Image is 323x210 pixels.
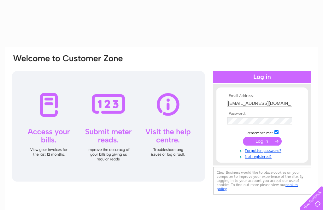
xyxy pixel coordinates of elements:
td: Remember me? [226,129,299,135]
input: Submit [243,137,282,146]
div: Clear Business would like to place cookies on your computer to improve your experience of the sit... [213,167,311,195]
th: Password: [226,111,299,116]
a: Forgotten password? [227,147,299,153]
th: Email Address: [226,94,299,98]
a: cookies policy [217,183,298,191]
a: Not registered? [227,153,299,159]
